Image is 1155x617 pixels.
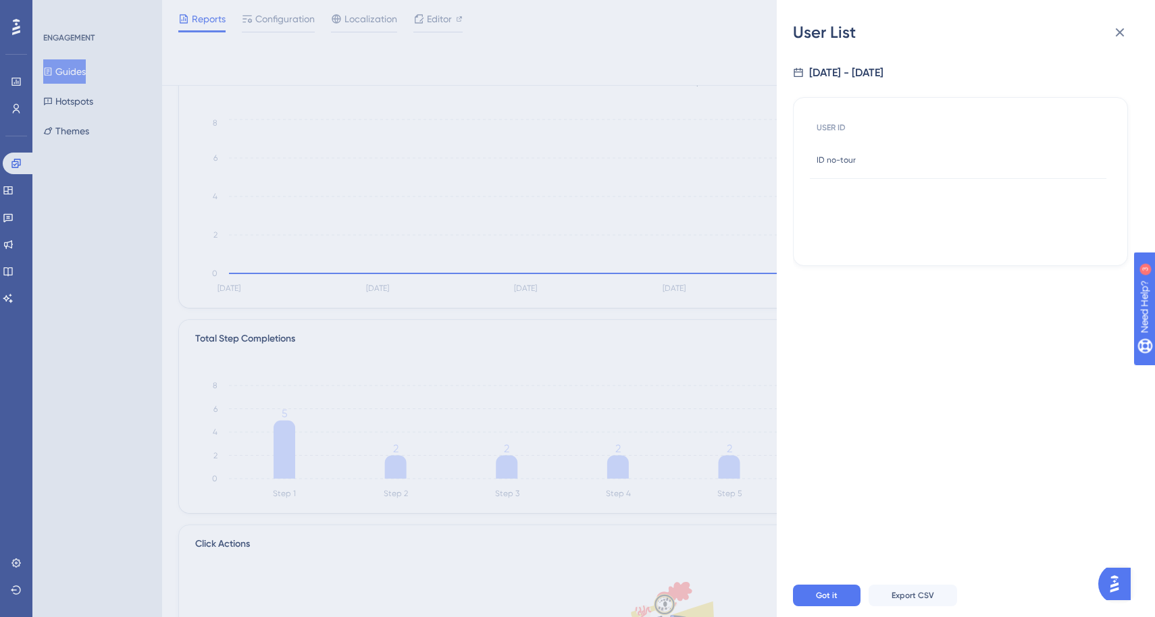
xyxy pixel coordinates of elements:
[793,22,1139,43] div: User List
[793,585,861,606] button: Got it
[869,585,957,606] button: Export CSV
[816,590,838,601] span: Got it
[892,590,934,601] span: Export CSV
[1098,564,1139,604] iframe: UserGuiding AI Assistant Launcher
[817,122,846,133] span: USER ID
[809,65,883,81] div: [DATE] - [DATE]
[32,3,84,20] span: Need Help?
[817,155,856,165] span: ID no-tour
[94,7,98,18] div: 3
